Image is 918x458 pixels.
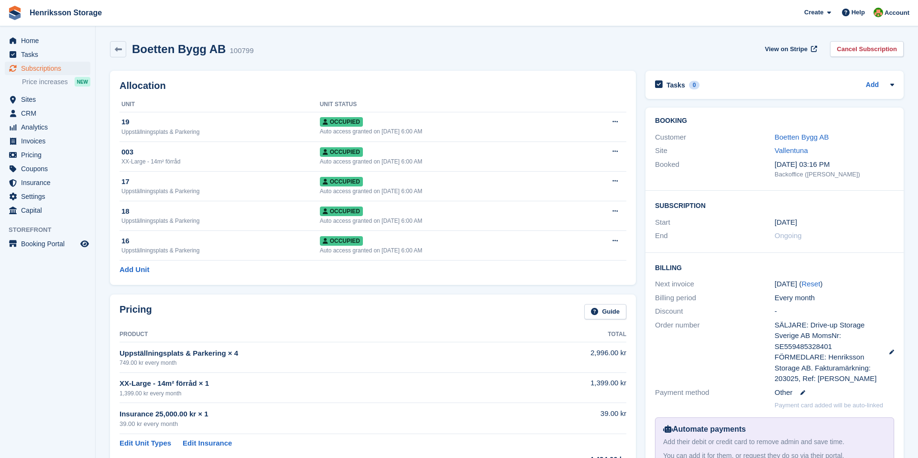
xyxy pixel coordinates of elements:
[21,34,78,47] span: Home
[5,62,90,75] a: menu
[5,134,90,148] a: menu
[9,225,95,235] span: Storefront
[21,93,78,106] span: Sites
[121,217,320,225] div: Uppställningsplats & Parkering
[320,157,577,166] div: Auto access granted on [DATE] 6:00 AM
[320,127,577,136] div: Auto access granted on [DATE] 6:00 AM
[5,107,90,120] a: menu
[5,190,90,203] a: menu
[830,41,904,57] a: Cancel Subscription
[506,403,626,434] td: 39.00 kr
[229,45,253,56] div: 100799
[852,8,865,17] span: Help
[663,437,886,447] div: Add their debit or credit card to remove admin and save time.
[120,409,506,420] div: Insurance 25,000.00 kr × 1
[655,387,775,398] div: Payment method
[655,117,894,125] h2: Booking
[506,372,626,403] td: 1,399.00 kr
[655,217,775,228] div: Start
[775,279,894,290] div: [DATE] ( )
[320,97,577,112] th: Unit Status
[132,43,226,55] h2: Boetten Bygg AB
[120,419,506,429] div: 39.00 kr every month
[26,5,106,21] a: Henriksson Storage
[866,80,879,91] a: Add
[775,387,894,398] div: Other
[121,117,320,128] div: 19
[506,327,626,342] th: Total
[120,359,506,367] div: 749.00 kr every month
[5,93,90,106] a: menu
[5,148,90,162] a: menu
[121,176,320,187] div: 17
[21,190,78,203] span: Settings
[21,237,78,251] span: Booking Portal
[121,157,320,166] div: XX-Large - 14m² förråd
[775,159,894,170] div: [DATE] 03:16 PM
[655,132,775,143] div: Customer
[320,246,577,255] div: Auto access granted on [DATE] 6:00 AM
[874,8,883,17] img: Mikael Holmström
[21,48,78,61] span: Tasks
[120,97,320,112] th: Unit
[584,304,626,320] a: Guide
[120,348,506,359] div: Uppställningsplats & Parkering × 4
[775,320,880,384] span: SÄLJARE: Drive-up Storage Sverige AB MomsNr: SE559485328401 FÖRMEDLARE: Henriksson Storage AB. Fa...
[775,306,894,317] div: -
[120,389,506,398] div: 1,399.00 kr every month
[775,133,829,141] a: Boetten Bygg AB
[121,236,320,247] div: 16
[761,41,819,57] a: View on Stripe
[75,77,90,87] div: NEW
[5,237,90,251] a: menu
[22,76,90,87] a: Price increases NEW
[121,246,320,255] div: Uppställningsplats & Parkering
[655,306,775,317] div: Discount
[506,342,626,372] td: 2,996.00 kr
[121,206,320,217] div: 18
[320,187,577,196] div: Auto access granted on [DATE] 6:00 AM
[21,62,78,75] span: Subscriptions
[21,120,78,134] span: Analytics
[121,128,320,136] div: Uppställningsplats & Parkering
[667,81,685,89] h2: Tasks
[775,231,802,240] span: Ongoing
[655,230,775,241] div: End
[801,280,820,288] a: Reset
[655,145,775,156] div: Site
[655,293,775,304] div: Billing period
[120,304,152,320] h2: Pricing
[320,147,363,157] span: Occupied
[121,187,320,196] div: Uppställningsplats & Parkering
[5,162,90,175] a: menu
[320,236,363,246] span: Occupied
[320,207,363,216] span: Occupied
[5,204,90,217] a: menu
[320,117,363,127] span: Occupied
[655,262,894,272] h2: Billing
[655,200,894,210] h2: Subscription
[5,120,90,134] a: menu
[183,438,232,449] a: Edit Insurance
[21,134,78,148] span: Invoices
[5,48,90,61] a: menu
[120,378,506,389] div: XX-Large - 14m² förråd × 1
[21,204,78,217] span: Capital
[663,424,886,435] div: Automate payments
[689,81,700,89] div: 0
[320,177,363,186] span: Occupied
[775,170,894,179] div: Backoffice ([PERSON_NAME])
[120,438,171,449] a: Edit Unit Types
[775,401,883,410] p: Payment card added will be auto-linked
[5,176,90,189] a: menu
[655,320,775,384] div: Order number
[120,80,626,91] h2: Allocation
[79,238,90,250] a: Preview store
[775,146,808,154] a: Vallentuna
[885,8,909,18] span: Account
[21,107,78,120] span: CRM
[8,6,22,20] img: stora-icon-8386f47178a22dfd0bd8f6a31ec36ba5ce8667c1dd55bd0f319d3a0aa187defe.svg
[120,327,506,342] th: Product
[655,279,775,290] div: Next invoice
[21,162,78,175] span: Coupons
